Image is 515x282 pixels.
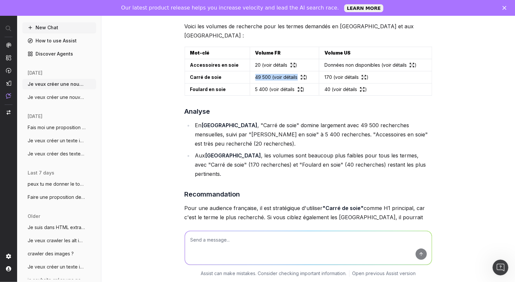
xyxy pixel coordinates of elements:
[22,122,96,133] button: Fais moi une proposition pour ameliorer
[28,250,74,257] span: crawler des images ?
[333,86,365,93] a: voir détails
[202,122,258,129] strong: [GEOGRAPHIC_DATA]
[6,55,11,60] img: Intelligence
[185,203,432,240] p: Pour une audience française, il est stratégique d'utiliser comme H1 principal, car c'est le terme...
[22,262,96,272] button: Je veux créer un texte introductif pour
[28,213,40,220] span: older
[28,224,86,231] span: Je suis dans HTML extraction je veux etr
[22,79,96,89] button: Je veux créer une nouvelle page avec des
[22,92,96,103] button: Je veux créer une nouvelle page de acces
[324,50,350,56] strong: Volume US
[121,5,339,11] div: Our latest product release helps you increase velocity and lead the AI search race.
[22,35,96,46] a: How to use Assist
[22,222,96,233] button: Je suis dans HTML extraction je veux etr
[22,248,96,259] button: crawler des images ?
[250,71,319,83] td: 49 500 ( )
[28,137,86,144] span: Je veux créer un texte introductif pour
[28,170,54,176] span: last 7 days
[185,22,432,40] p: Voici les volumes de recherche pour les termes demandés en [GEOGRAPHIC_DATA] et aux [GEOGRAPHIC_D...
[190,74,222,80] strong: Carré de soie
[250,59,319,71] td: 20 ( )
[6,266,11,271] img: My account
[6,81,11,86] img: Studio
[6,68,11,73] img: Activation
[185,106,432,117] h3: Analyse
[22,235,96,246] button: Je veux crawler les alt images des plp c
[250,83,319,96] td: 5 400 ( )
[22,179,96,189] button: peux tu me donner le top mots clés pour
[6,42,11,48] img: Analytics
[255,50,281,56] strong: Volume FR
[205,152,261,159] strong: [GEOGRAPHIC_DATA]
[22,192,96,202] button: Faire une proposition de texte introduct
[22,49,96,59] a: Discover Agents
[190,62,239,68] strong: Accessoires en soie
[323,205,364,211] strong: "Carré de soie"
[6,93,11,99] img: Assist
[319,83,432,96] td: 40 ( )
[201,270,347,277] p: Assist can make mistakes. Consider checking important information.
[193,121,432,148] li: En , "Carré de soie" domine largement avec 49 500 recherches mensuelles, suivi par "[PERSON_NAME]...
[22,22,96,33] button: New Chat
[185,189,432,200] h3: Recommandation
[352,270,416,277] a: Open previous Assist version
[6,254,11,259] img: Setting
[7,110,11,115] img: Switch project
[22,135,96,146] button: Je veux créer un texte introductif pour
[190,50,210,56] strong: Mot-clé
[319,71,432,83] td: 170 ( )
[319,59,432,71] td: Données non disponibles ( )
[193,151,432,178] li: Aux , les volumes sont beaucoup plus faibles pour tous les termes, avec "Carré de soie" (170 rech...
[502,6,509,10] div: Fermer
[344,4,383,12] a: LEARN MORE
[190,86,226,92] strong: Foulard en soie
[28,181,86,187] span: peux tu me donner le top mots clés pour
[383,62,415,68] a: voir détails
[28,94,86,101] span: Je veux créer une nouvelle page de acces
[264,62,296,68] a: voir détails
[28,151,86,157] span: Je veux créer des textes pour des nouvel
[274,74,306,81] a: voir détails
[335,74,367,81] a: voir détails
[271,86,303,93] a: voir détails
[493,260,508,275] iframe: Intercom live chat
[28,124,86,131] span: Fais moi une proposition pour ameliorer
[28,81,86,87] span: Je veux créer une nouvelle page avec des
[28,113,42,120] span: [DATE]
[22,149,96,159] button: Je veux créer des textes pour des nouvel
[28,194,86,200] span: Faire une proposition de texte introduct
[28,264,86,270] span: Je veux créer un texte introductif pour
[28,237,86,244] span: Je veux crawler les alt images des plp c
[28,70,42,76] span: [DATE]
